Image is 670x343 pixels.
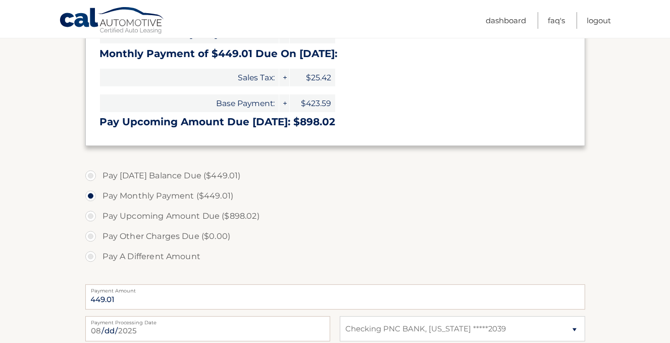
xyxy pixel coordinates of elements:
[85,247,585,267] label: Pay A Different Amount
[85,316,330,341] input: Payment Date
[85,206,585,226] label: Pay Upcoming Amount Due ($898.02)
[290,69,335,86] span: $25.42
[587,12,611,29] a: Logout
[59,7,165,36] a: Cal Automotive
[290,94,335,112] span: $423.59
[85,284,585,292] label: Payment Amount
[85,284,585,310] input: Payment Amount
[85,166,585,186] label: Pay [DATE] Balance Due ($449.01)
[100,69,279,86] span: Sales Tax:
[279,94,289,112] span: +
[85,316,330,324] label: Payment Processing Date
[100,116,571,128] h3: Pay Upcoming Amount Due [DATE]: $898.02
[85,186,585,206] label: Pay Monthly Payment ($449.01)
[548,12,565,29] a: FAQ's
[85,226,585,247] label: Pay Other Charges Due ($0.00)
[100,47,571,60] h3: Monthly Payment of $449.01 Due On [DATE]:
[486,12,526,29] a: Dashboard
[279,69,289,86] span: +
[100,94,279,112] span: Base Payment:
